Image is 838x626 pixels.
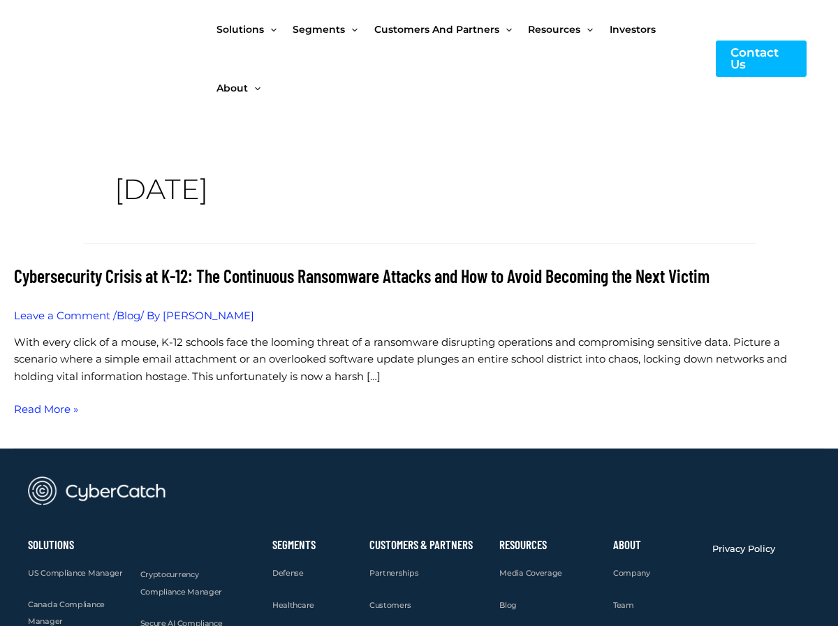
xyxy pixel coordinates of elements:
[272,597,314,614] a: Healthcare
[248,59,260,117] span: Menu Toggle
[613,597,634,614] a: Team
[163,309,254,322] a: [PERSON_NAME]
[499,540,599,550] h2: Resources
[272,540,355,550] h2: Segments
[369,600,411,610] span: Customers
[272,565,304,582] a: Defense
[14,309,110,322] a: Leave a Comment
[28,565,123,582] a: US Compliance Manager
[613,600,634,610] span: Team
[369,540,486,550] h2: Customers & Partners
[216,59,248,117] span: About
[613,565,650,582] a: Company
[28,568,123,578] span: US Compliance Manager
[272,600,314,610] span: Healthcare
[499,565,562,582] a: Media Coverage
[716,41,807,77] a: Contact Us
[712,540,775,558] a: Privacy Policy
[115,170,724,209] h1: [DATE]
[14,334,824,386] p: With every click of a mouse, K-12 schools face the looming threat of a ransomware disrupting oper...
[369,565,418,582] a: Partnerships
[369,568,418,578] span: Partnerships
[613,568,650,578] span: Company
[14,401,78,418] a: Read More »
[28,540,126,550] h2: Solutions
[24,30,192,88] img: CyberCatch
[499,568,562,578] span: Media Coverage
[499,600,517,610] span: Blog
[613,540,699,550] h2: About
[369,597,411,614] a: Customers
[14,308,824,323] div: / / By
[14,265,710,286] a: Cybersecurity Crisis at K-12: The Continuous Ransomware Attacks and How to Avoid Becoming the Nex...
[140,569,223,597] span: Cryptocurrency Compliance Manager
[140,566,242,601] a: Cryptocurrency Compliance Manager
[272,568,304,578] span: Defense
[117,309,140,322] a: Blog
[712,543,775,554] span: Privacy Policy
[499,597,517,614] a: Blog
